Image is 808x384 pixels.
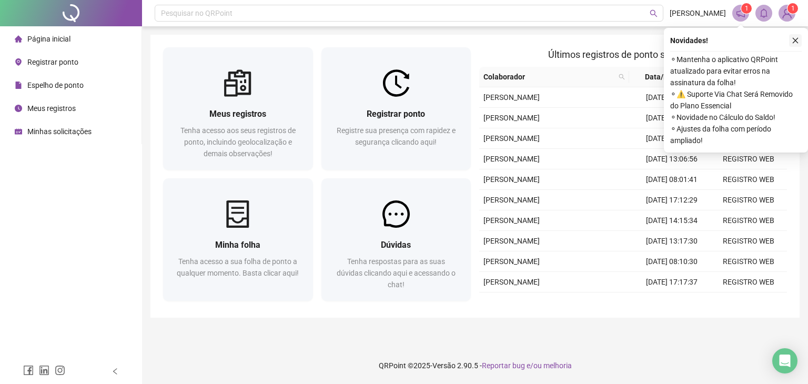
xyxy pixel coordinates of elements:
span: Reportar bug e/ou melhoria [482,361,572,370]
td: REGISTRO WEB [710,210,787,231]
span: ⚬ Ajustes da folha com período ampliado! [670,123,802,146]
span: [PERSON_NAME] [483,257,540,266]
sup: 1 [741,3,752,14]
a: DúvidasTenha respostas para as suas dúvidas clicando aqui e acessando o chat! [321,178,471,301]
span: Novidades ! [670,35,708,46]
span: search [617,69,627,85]
td: [DATE] 14:15:34 [633,210,710,231]
td: [DATE] 17:17:37 [633,272,710,292]
td: REGISTRO WEB [710,251,787,272]
span: home [15,35,22,43]
span: file [15,82,22,89]
td: APP ONLINE [710,292,787,313]
span: [PERSON_NAME] [483,237,540,245]
td: [DATE] 08:05:26 [633,87,710,108]
span: [PERSON_NAME] [483,196,540,204]
span: Meus registros [27,104,76,113]
td: REGISTRO WEB [710,272,787,292]
span: 1 [745,5,749,12]
span: Página inicial [27,35,70,43]
td: REGISTRO WEB [710,149,787,169]
span: [PERSON_NAME] [483,216,540,225]
td: [DATE] 14:07:28 [633,128,710,149]
td: REGISTRO WEB [710,190,787,210]
a: Minha folhaTenha acesso a sua folha de ponto a qualquer momento. Basta clicar aqui! [163,178,313,301]
span: Colaborador [483,71,614,83]
span: notification [736,8,745,18]
span: schedule [15,128,22,135]
span: bell [759,8,769,18]
a: Meus registrosTenha acesso aos seus registros de ponto, incluindo geolocalização e demais observa... [163,47,313,170]
td: [DATE] 08:10:30 [633,251,710,272]
span: facebook [23,365,34,376]
span: Tenha acesso aos seus registros de ponto, incluindo geolocalização e demais observações! [180,126,296,158]
div: Open Intercom Messenger [772,348,797,373]
span: Dúvidas [381,240,411,250]
span: [PERSON_NAME] [483,93,540,102]
img: 79603 [779,5,795,21]
td: [DATE] 17:11:33 [633,108,710,128]
span: Registrar ponto [27,58,78,66]
footer: QRPoint © 2025 - 2.90.5 - [142,347,808,384]
span: Registre sua presença com rapidez e segurança clicando aqui! [337,126,456,146]
td: REGISTRO WEB [710,231,787,251]
span: ⚬ ⚠️ Suporte Via Chat Será Removido do Plano Essencial [670,88,802,112]
span: left [112,368,119,375]
span: Minha folha [215,240,260,250]
span: [PERSON_NAME] [670,7,726,19]
sup: Atualize o seu contato no menu Meus Dados [787,3,798,14]
span: Tenha respostas para as suas dúvidas clicando aqui e acessando o chat! [337,257,456,289]
span: ⚬ Novidade no Cálculo do Saldo! [670,112,802,123]
td: [DATE] 13:17:30 [633,231,710,251]
span: Tenha acesso a sua folha de ponto a qualquer momento. Basta clicar aqui! [177,257,299,277]
span: Espelho de ponto [27,81,84,89]
span: instagram [55,365,65,376]
a: Registrar pontoRegistre sua presença com rapidez e segurança clicando aqui! [321,47,471,170]
td: [DATE] 13:06:56 [633,149,710,169]
span: linkedin [39,365,49,376]
span: Minhas solicitações [27,127,92,136]
td: [DATE] 14:50:55 [633,292,710,313]
span: [PERSON_NAME] [483,175,540,184]
td: [DATE] 08:01:41 [633,169,710,190]
span: [PERSON_NAME] [483,114,540,122]
td: [DATE] 17:12:29 [633,190,710,210]
td: REGISTRO WEB [710,169,787,190]
span: clock-circle [15,105,22,112]
span: Versão [432,361,456,370]
span: search [619,74,625,80]
span: Meus registros [209,109,266,119]
th: Data/Hora [629,67,704,87]
span: close [792,37,799,44]
span: search [650,9,658,17]
span: 1 [791,5,795,12]
span: ⚬ Mantenha o aplicativo QRPoint atualizado para evitar erros na assinatura da folha! [670,54,802,88]
span: [PERSON_NAME] [483,155,540,163]
span: environment [15,58,22,66]
span: [PERSON_NAME] [483,278,540,286]
span: Registrar ponto [367,109,425,119]
span: [PERSON_NAME] [483,134,540,143]
span: Data/Hora [633,71,691,83]
span: Últimos registros de ponto sincronizados [548,49,718,60]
